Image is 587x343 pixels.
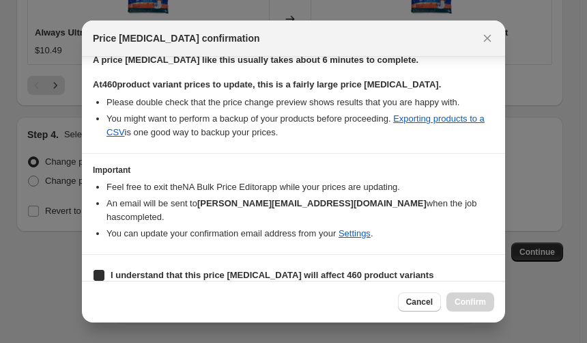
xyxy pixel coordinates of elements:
[106,112,494,139] li: You might want to perform a backup of your products before proceeding. is one good way to backup ...
[93,165,494,176] h3: Important
[406,297,433,307] span: Cancel
[478,29,497,48] button: Close
[93,79,441,90] b: At 460 product variant prices to update, this is a fairly large price [MEDICAL_DATA].
[106,113,485,137] a: Exporting products to a CSV
[106,227,494,241] li: You can update your confirmation email address from your .
[106,197,494,224] li: An email will be sent to when the job has completed .
[106,180,494,194] li: Feel free to exit the NA Bulk Price Editor app while your prices are updating.
[398,292,441,312] button: Cancel
[111,270,433,280] b: I understand that this price [MEDICAL_DATA] will affect 460 product variants
[339,228,371,238] a: Settings
[197,198,427,208] b: [PERSON_NAME][EMAIL_ADDRESS][DOMAIN_NAME]
[106,96,494,109] li: Please double check that the price change preview shows results that you are happy with.
[93,55,418,65] b: A price [MEDICAL_DATA] like this usually takes about 6 minutes to complete.
[93,31,260,45] span: Price [MEDICAL_DATA] confirmation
